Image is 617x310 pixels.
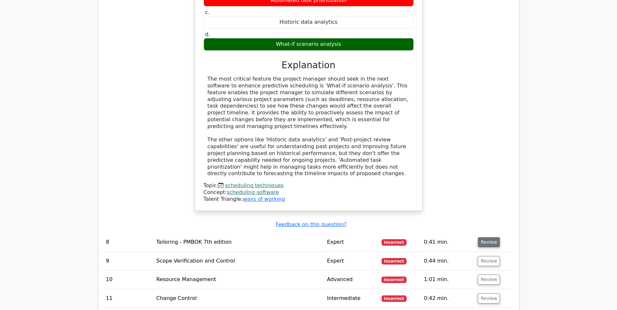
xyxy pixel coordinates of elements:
td: 11 [103,289,154,308]
button: Review [478,275,500,285]
span: d. [205,31,210,37]
td: 1:01 min. [421,270,475,289]
button: Review [478,293,500,304]
span: Incorrect [382,239,407,246]
div: Topic: [204,182,414,189]
td: 0:44 min. [421,252,475,270]
td: Expert [324,233,379,252]
span: Incorrect [382,258,407,265]
span: Incorrect [382,277,407,283]
div: Concept: [204,189,414,196]
td: 10 [103,270,154,289]
td: Tailoring - PMBOK 7th edition [154,233,325,252]
a: ways of working [243,196,285,202]
a: Feedback on this question? [275,221,346,227]
span: Incorrect [382,295,407,302]
div: What-if scenario analysis [204,38,414,51]
button: Review [478,256,500,266]
td: Change Control [154,289,325,308]
td: Resource Management [154,270,325,289]
td: Expert [324,252,379,270]
button: Review [478,237,500,247]
a: scheduling techniques [225,182,284,188]
div: The most critical feature the project manager should seek in the next software to enhance predict... [208,76,410,177]
td: Scope Verification and Control [154,252,325,270]
td: Advanced [324,270,379,289]
td: 9 [103,252,154,270]
div: Historic data analytics [204,16,414,29]
td: 0:42 min. [421,289,475,308]
td: 0:41 min. [421,233,475,252]
div: Talent Triangle: [204,182,414,202]
span: c. [205,9,210,15]
a: scheduling software [227,189,279,195]
td: Intermediate [324,289,379,308]
td: 8 [103,233,154,252]
h3: Explanation [208,60,410,71]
